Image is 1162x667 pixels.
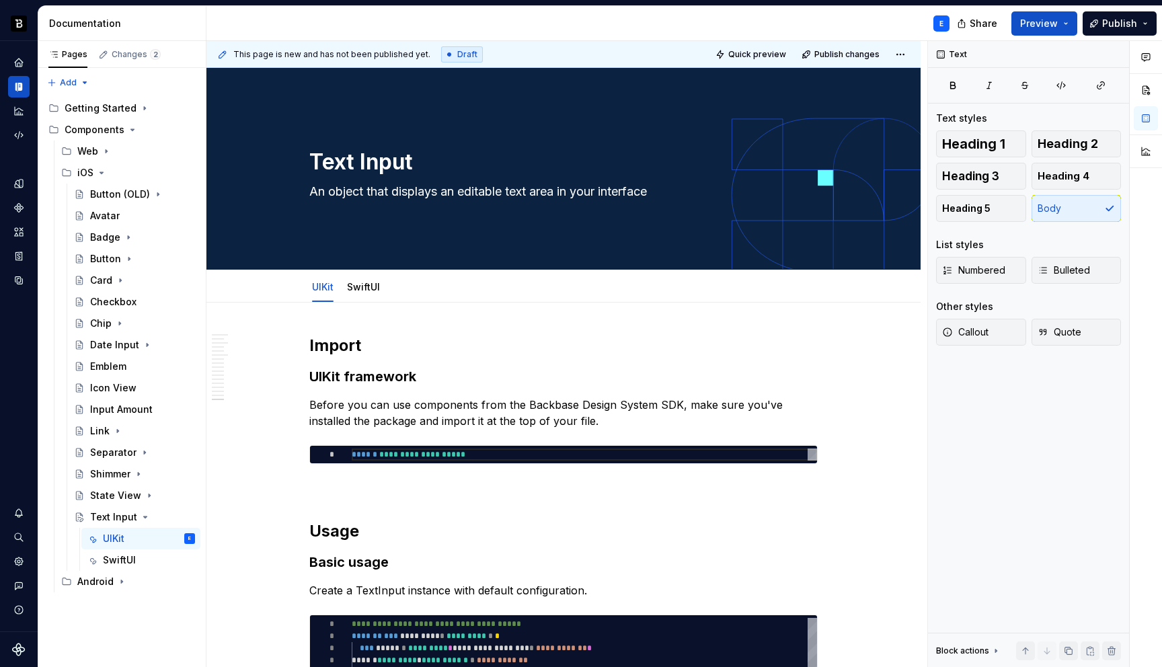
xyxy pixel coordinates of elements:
a: UIKit [312,281,334,292]
a: SwiftUI [81,549,200,571]
a: Separator [69,442,200,463]
span: Heading 3 [942,169,999,183]
button: Heading 5 [936,195,1026,222]
button: Heading 2 [1032,130,1122,157]
a: Code automation [8,124,30,146]
a: Home [8,52,30,73]
div: Button (OLD) [90,188,150,201]
span: Numbered [942,264,1005,277]
a: Documentation [8,76,30,97]
span: Publish changes [814,49,880,60]
div: Android [77,575,114,588]
p: Before you can use components from the Backbase Design System SDK, make sure you've installed the... [309,397,818,429]
div: Notifications [8,502,30,524]
div: Components [65,123,124,136]
a: Text Input [69,506,200,528]
div: Input Amount [90,403,153,416]
div: Emblem [90,360,126,373]
div: Block actions [936,641,1001,660]
div: Icon View [90,381,137,395]
span: Share [970,17,997,30]
button: Publish changes [798,45,886,64]
button: Quote [1032,319,1122,346]
textarea: An object that displays an editable text area in your interface [307,181,815,202]
svg: Supernova Logo [12,643,26,656]
button: Preview [1011,11,1077,36]
button: Share [950,11,1006,36]
a: UIKitE [81,528,200,549]
div: Page tree [43,97,200,592]
div: State View [90,489,141,502]
div: SwiftUI [103,553,136,567]
div: Pages [48,49,87,60]
a: Design tokens [8,173,30,194]
div: iOS [56,162,200,184]
button: Heading 4 [1032,163,1122,190]
h3: Basic usage [309,553,818,572]
button: Add [43,73,93,92]
a: Button (OLD) [69,184,200,205]
div: Avatar [90,209,120,223]
div: Checkbox [90,295,137,309]
span: Quick preview [728,49,786,60]
a: Settings [8,551,30,572]
div: Changes [112,49,161,60]
span: This page is new and has not been published yet. [233,49,430,60]
a: Assets [8,221,30,243]
div: Web [56,141,200,162]
button: Callout [936,319,1026,346]
a: Storybook stories [8,245,30,267]
div: Documentation [49,17,200,30]
span: Quote [1038,325,1081,339]
div: Block actions [936,645,989,656]
h2: Import [309,335,818,356]
img: ef5c8306-425d-487c-96cf-06dd46f3a532.png [11,15,27,32]
div: iOS [77,166,93,180]
span: 2 [150,49,161,60]
p: Create a TextInput instance with default configuration. [309,582,818,598]
a: Emblem [69,356,200,377]
div: Button [90,252,121,266]
a: Button [69,248,200,270]
span: Add [60,77,77,88]
div: List styles [936,238,984,251]
button: Contact support [8,575,30,596]
h3: UIKit framework [309,367,818,386]
div: Web [77,145,98,158]
a: Data sources [8,270,30,291]
div: E [188,532,191,545]
span: Heading 5 [942,202,991,215]
div: Text Input [90,510,137,524]
button: Numbered [936,257,1026,284]
span: Heading 1 [942,137,1005,151]
span: Publish [1102,17,1137,30]
span: Callout [942,325,989,339]
div: Chip [90,317,112,330]
span: Heading 2 [1038,137,1098,151]
button: Heading 1 [936,130,1026,157]
span: Draft [457,49,477,60]
button: Quick preview [711,45,792,64]
a: Shimmer [69,463,200,485]
button: Heading 3 [936,163,1026,190]
a: Input Amount [69,399,200,420]
div: E [939,18,943,29]
span: Bulleted [1038,264,1090,277]
div: UIKit [307,272,339,301]
button: Search ⌘K [8,526,30,548]
span: Preview [1020,17,1058,30]
div: Text styles [936,112,987,125]
a: Analytics [8,100,30,122]
a: Date Input [69,334,200,356]
div: Shimmer [90,467,130,481]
